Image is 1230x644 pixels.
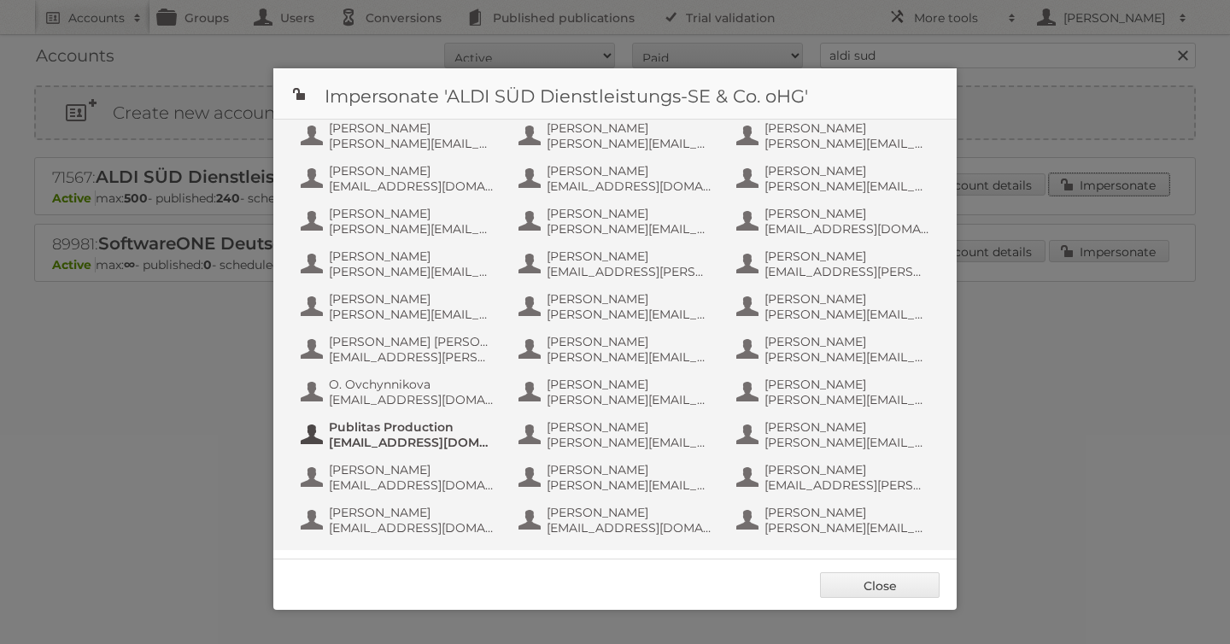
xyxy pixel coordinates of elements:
span: [PERSON_NAME] [329,163,495,179]
button: [PERSON_NAME] [PERSON_NAME][EMAIL_ADDRESS][PERSON_NAME][DOMAIN_NAME] [517,119,717,153]
button: [PERSON_NAME] [PERSON_NAME][EMAIL_ADDRESS][DOMAIN_NAME] [735,161,935,196]
span: [PERSON_NAME][EMAIL_ADDRESS][PERSON_NAME][DOMAIN_NAME] [547,221,712,237]
span: [PERSON_NAME][EMAIL_ADDRESS][DOMAIN_NAME] [764,435,930,450]
span: [EMAIL_ADDRESS][DOMAIN_NAME] [329,179,495,194]
button: [PERSON_NAME] [PERSON_NAME][EMAIL_ADDRESS][DOMAIN_NAME] [517,290,717,324]
span: [PERSON_NAME] [PERSON_NAME] [329,334,495,349]
button: [PERSON_NAME] [EMAIL_ADDRESS][PERSON_NAME][DOMAIN_NAME] [735,247,935,281]
button: [PERSON_NAME] [EMAIL_ADDRESS][DOMAIN_NAME] [299,460,500,495]
span: [PERSON_NAME] [329,462,495,477]
h1: Impersonate 'ALDI SÜD Dienstleistungs-SE & Co. oHG' [273,68,957,120]
button: [PERSON_NAME] [PERSON_NAME][EMAIL_ADDRESS][PERSON_NAME][DOMAIN_NAME] [299,247,500,281]
span: [PERSON_NAME] [329,505,495,520]
span: [PERSON_NAME] [764,334,930,349]
button: [PERSON_NAME] [EMAIL_ADDRESS][DOMAIN_NAME] [517,503,717,537]
span: [EMAIL_ADDRESS][PERSON_NAME][DOMAIN_NAME] [764,477,930,493]
span: [PERSON_NAME][EMAIL_ADDRESS][DOMAIN_NAME] [329,307,495,322]
span: O. Ovchynnikova [329,377,495,392]
button: [PERSON_NAME] [PERSON_NAME][EMAIL_ADDRESS][DOMAIN_NAME] [735,503,935,537]
span: [EMAIL_ADDRESS][DOMAIN_NAME] [547,520,712,536]
span: [EMAIL_ADDRESS][DOMAIN_NAME] [329,435,495,450]
span: [PERSON_NAME] [764,462,930,477]
span: [PERSON_NAME] [329,291,495,307]
button: [PERSON_NAME] [EMAIL_ADDRESS][DOMAIN_NAME] [517,161,717,196]
button: [PERSON_NAME] [PERSON_NAME][EMAIL_ADDRESS][DOMAIN_NAME] [735,418,935,452]
button: [PERSON_NAME] [PERSON_NAME][EMAIL_ADDRESS][DOMAIN_NAME] [517,460,717,495]
button: [PERSON_NAME] [PERSON_NAME][EMAIL_ADDRESS][PERSON_NAME][DOMAIN_NAME] [735,119,935,153]
span: [PERSON_NAME][EMAIL_ADDRESS][DOMAIN_NAME] [764,520,930,536]
span: [PERSON_NAME][EMAIL_ADDRESS][DOMAIN_NAME] [547,392,712,407]
span: [PERSON_NAME][EMAIL_ADDRESS][PERSON_NAME][DOMAIN_NAME] [329,136,495,151]
button: [PERSON_NAME] [EMAIL_ADDRESS][PERSON_NAME][DOMAIN_NAME] [517,247,717,281]
span: [EMAIL_ADDRESS][DOMAIN_NAME] [329,477,495,493]
button: [PERSON_NAME] [PERSON_NAME][EMAIL_ADDRESS][DOMAIN_NAME] [299,204,500,238]
span: [EMAIL_ADDRESS][DOMAIN_NAME] [547,179,712,194]
button: [PERSON_NAME] [PERSON_NAME][EMAIL_ADDRESS][DOMAIN_NAME] [299,290,500,324]
button: [PERSON_NAME] [EMAIL_ADDRESS][PERSON_NAME][DOMAIN_NAME] [735,460,935,495]
span: [EMAIL_ADDRESS][DOMAIN_NAME] [329,520,495,536]
span: [PERSON_NAME] [764,505,930,520]
button: [PERSON_NAME] [PERSON_NAME][EMAIL_ADDRESS][PERSON_NAME][DOMAIN_NAME] [735,332,935,366]
span: [PERSON_NAME] [547,249,712,264]
span: [PERSON_NAME] [547,291,712,307]
button: [PERSON_NAME] [PERSON_NAME][EMAIL_ADDRESS][DOMAIN_NAME] [735,375,935,409]
span: [PERSON_NAME] [329,206,495,221]
span: [PERSON_NAME] [329,120,495,136]
span: [PERSON_NAME] [547,120,712,136]
span: [EMAIL_ADDRESS][PERSON_NAME][DOMAIN_NAME] [764,264,930,279]
span: [PERSON_NAME] [764,206,930,221]
button: [PERSON_NAME] [EMAIL_ADDRESS][DOMAIN_NAME] [735,204,935,238]
span: [PERSON_NAME][EMAIL_ADDRESS][PERSON_NAME][DOMAIN_NAME] [547,435,712,450]
span: [EMAIL_ADDRESS][DOMAIN_NAME] [764,221,930,237]
button: [PERSON_NAME] [EMAIL_ADDRESS][DOMAIN_NAME] [299,503,500,537]
span: [PERSON_NAME] [547,334,712,349]
button: [PERSON_NAME] [PERSON_NAME][EMAIL_ADDRESS][PERSON_NAME][DOMAIN_NAME] [735,290,935,324]
button: O. Ovchynnikova [EMAIL_ADDRESS][DOMAIN_NAME] [299,375,500,409]
span: [PERSON_NAME][EMAIL_ADDRESS][DOMAIN_NAME] [764,392,930,407]
span: [PERSON_NAME][EMAIL_ADDRESS][PERSON_NAME][DOMAIN_NAME] [329,264,495,279]
button: [PERSON_NAME] [PERSON_NAME] [EMAIL_ADDRESS][PERSON_NAME][PERSON_NAME][DOMAIN_NAME] [299,332,500,366]
span: [PERSON_NAME] [764,120,930,136]
span: [PERSON_NAME][EMAIL_ADDRESS][PERSON_NAME][DOMAIN_NAME] [764,136,930,151]
span: [EMAIL_ADDRESS][PERSON_NAME][PERSON_NAME][DOMAIN_NAME] [329,349,495,365]
span: [PERSON_NAME][EMAIL_ADDRESS][DOMAIN_NAME] [547,477,712,493]
button: [PERSON_NAME] [PERSON_NAME][EMAIL_ADDRESS][PERSON_NAME][DOMAIN_NAME] [517,418,717,452]
span: [PERSON_NAME] [764,291,930,307]
span: [PERSON_NAME] [764,163,930,179]
button: [PERSON_NAME] [PERSON_NAME][EMAIL_ADDRESS][PERSON_NAME][DOMAIN_NAME] [517,204,717,238]
span: [PERSON_NAME] [764,419,930,435]
span: [PERSON_NAME][EMAIL_ADDRESS][DOMAIN_NAME] [547,307,712,322]
button: [PERSON_NAME] [PERSON_NAME][EMAIL_ADDRESS][DOMAIN_NAME] [517,375,717,409]
span: [PERSON_NAME] [547,377,712,392]
button: [PERSON_NAME] [EMAIL_ADDRESS][DOMAIN_NAME] [299,161,500,196]
span: [PERSON_NAME][EMAIL_ADDRESS][DOMAIN_NAME] [764,179,930,194]
span: Publitas Production [329,419,495,435]
span: [PERSON_NAME][EMAIL_ADDRESS][DOMAIN_NAME] [329,221,495,237]
span: [PERSON_NAME][EMAIL_ADDRESS][PERSON_NAME][DOMAIN_NAME] [547,136,712,151]
span: [PERSON_NAME][EMAIL_ADDRESS][PERSON_NAME][DOMAIN_NAME] [764,349,930,365]
span: [PERSON_NAME] [547,419,712,435]
span: [PERSON_NAME] [329,249,495,264]
button: Publitas Production [EMAIL_ADDRESS][DOMAIN_NAME] [299,418,500,452]
span: [PERSON_NAME][EMAIL_ADDRESS][PERSON_NAME][DOMAIN_NAME] [547,349,712,365]
span: [PERSON_NAME] [764,377,930,392]
button: [PERSON_NAME] [PERSON_NAME][EMAIL_ADDRESS][PERSON_NAME][DOMAIN_NAME] [517,332,717,366]
span: [PERSON_NAME] [547,206,712,221]
span: [PERSON_NAME] [547,163,712,179]
span: [PERSON_NAME] [547,462,712,477]
span: [PERSON_NAME] [764,249,930,264]
a: Close [820,572,940,598]
span: [EMAIL_ADDRESS][DOMAIN_NAME] [329,392,495,407]
button: [PERSON_NAME] [PERSON_NAME][EMAIL_ADDRESS][PERSON_NAME][DOMAIN_NAME] [299,119,500,153]
span: [EMAIL_ADDRESS][PERSON_NAME][DOMAIN_NAME] [547,264,712,279]
span: [PERSON_NAME][EMAIL_ADDRESS][PERSON_NAME][DOMAIN_NAME] [764,307,930,322]
span: [PERSON_NAME] [547,505,712,520]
